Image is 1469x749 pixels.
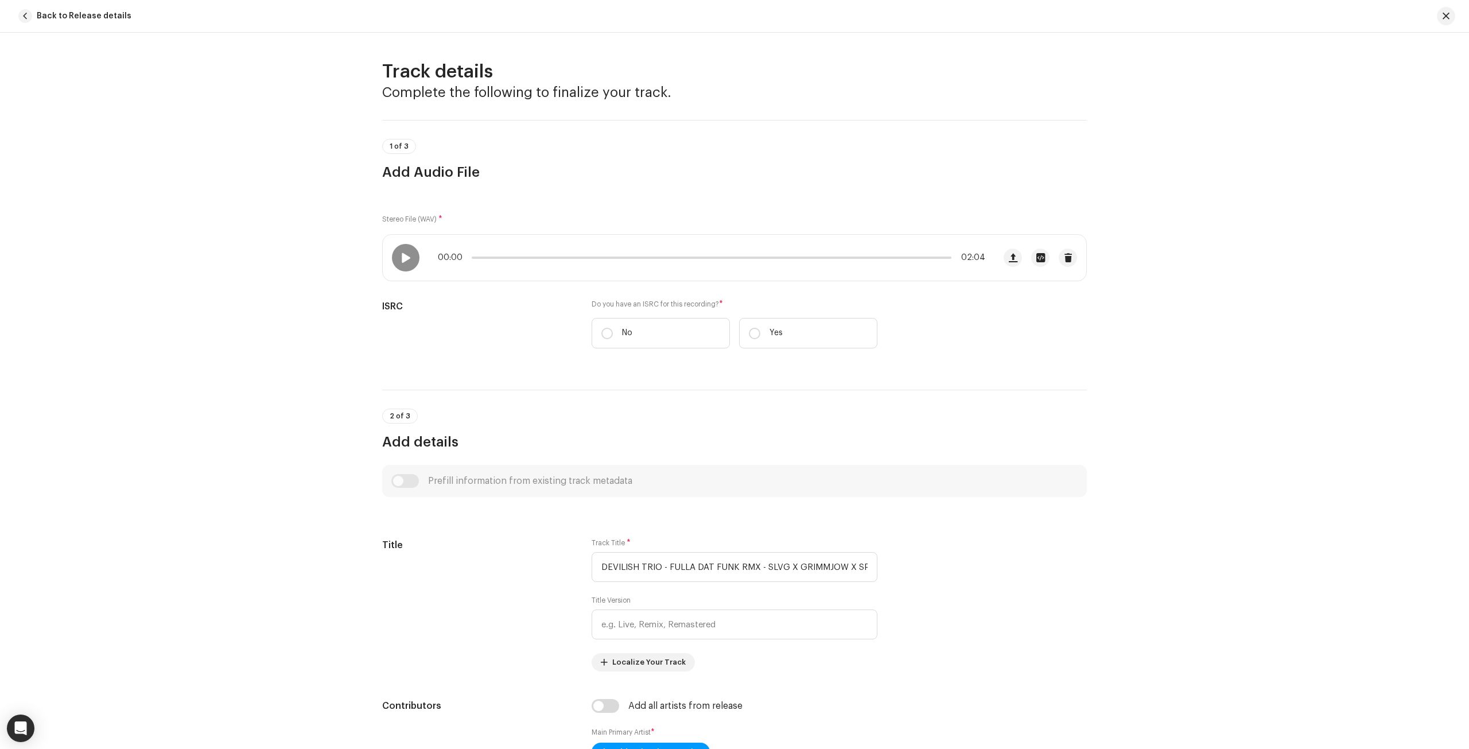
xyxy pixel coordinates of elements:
[592,538,631,548] label: Track Title
[592,552,877,582] input: Enter the name of the track
[390,413,410,420] span: 2 of 3
[628,701,743,711] div: Add all artists from release
[382,433,1087,451] h3: Add details
[382,300,573,313] h5: ISRC
[382,60,1087,83] h2: Track details
[956,253,985,262] span: 02:04
[592,596,631,605] label: Title Version
[382,538,573,552] h5: Title
[592,653,695,672] button: Localize Your Track
[592,729,651,736] small: Main Primary Artist
[592,610,877,639] input: e.g. Live, Remix, Remastered
[770,327,783,339] p: Yes
[382,163,1087,181] h3: Add Audio File
[7,715,34,742] div: Open Intercom Messenger
[390,143,409,150] span: 1 of 3
[612,651,686,674] span: Localize Your Track
[438,253,467,262] span: 00:00
[382,216,437,223] small: Stereo File (WAV)
[622,327,632,339] p: No
[382,699,573,713] h5: Contributors
[382,83,1087,102] h3: Complete the following to finalize your track.
[592,300,877,309] label: Do you have an ISRC for this recording?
